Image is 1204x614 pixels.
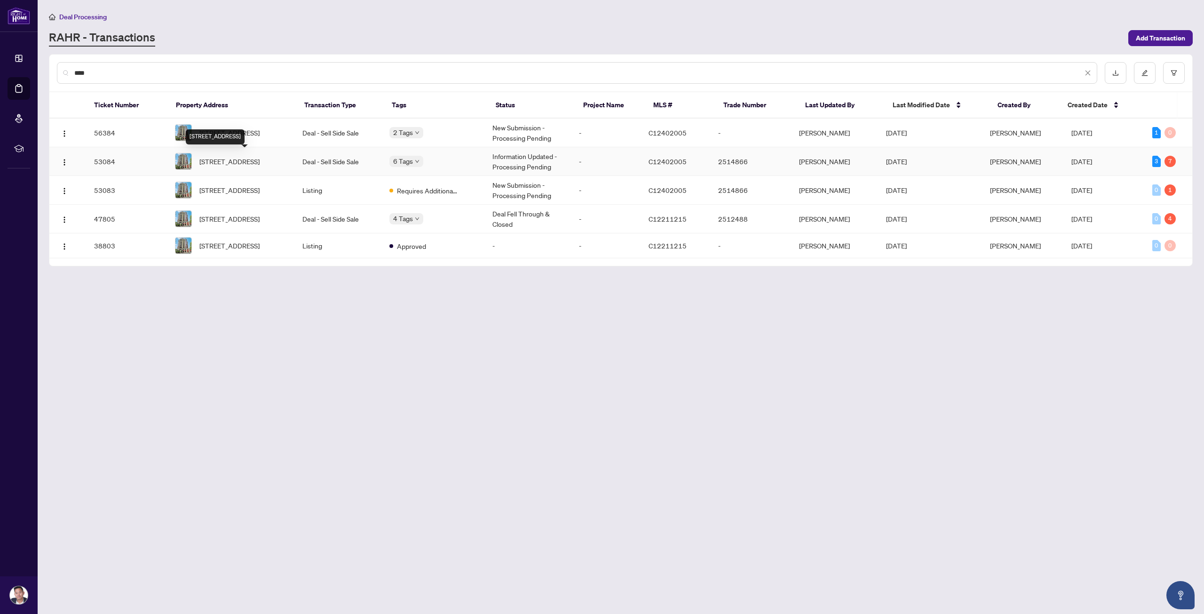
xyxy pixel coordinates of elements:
td: - [571,176,641,205]
button: edit [1134,62,1156,84]
td: Listing [295,176,382,205]
span: [DATE] [886,241,907,250]
span: [STREET_ADDRESS] [199,240,260,251]
img: logo [8,7,30,24]
button: download [1105,62,1126,84]
td: 53084 [87,147,167,176]
img: thumbnail-img [175,125,191,141]
td: - [571,147,641,176]
td: 38803 [87,233,167,258]
span: [DATE] [1071,215,1092,223]
span: [DATE] [1071,241,1092,250]
th: MLS # [646,92,716,119]
td: Deal - Sell Side Sale [295,119,382,147]
img: thumbnail-img [175,238,191,254]
td: - [485,233,572,258]
td: New Submission - Processing Pending [485,119,572,147]
span: Approved [397,241,426,251]
img: Profile Icon [10,586,28,604]
td: 47805 [87,205,167,233]
span: C12211215 [649,241,687,250]
td: New Submission - Processing Pending [485,176,572,205]
span: [DATE] [886,128,907,137]
span: [DATE] [1071,128,1092,137]
span: C12402005 [649,186,687,194]
img: thumbnail-img [175,211,191,227]
span: [DATE] [1071,186,1092,194]
th: Status [488,92,576,119]
span: [PERSON_NAME] [990,241,1041,250]
img: thumbnail-img [175,153,191,169]
span: down [415,216,420,221]
span: close [1085,70,1091,76]
button: Add Transaction [1128,30,1193,46]
div: 4 [1164,213,1176,224]
span: [DATE] [886,157,907,166]
span: C12402005 [649,128,687,137]
span: [PERSON_NAME] [990,157,1041,166]
span: [PERSON_NAME] [990,186,1041,194]
th: Ticket Number [87,92,168,119]
span: Deal Processing [59,13,107,21]
span: Created Date [1068,100,1108,110]
td: 53083 [87,176,167,205]
span: edit [1141,70,1148,76]
div: [STREET_ADDRESS] [186,129,245,144]
span: home [49,14,55,20]
td: Deal - Sell Side Sale [295,205,382,233]
td: - [571,205,641,233]
button: filter [1163,62,1185,84]
th: Property Address [168,92,297,119]
button: Logo [57,238,72,253]
span: [PERSON_NAME] [990,215,1041,223]
div: 0 [1164,127,1176,138]
div: 7 [1164,156,1176,167]
td: Information Updated - Processing Pending [485,147,572,176]
img: Logo [61,216,68,223]
td: - [571,119,641,147]
img: Logo [61,187,68,195]
td: Deal - Sell Side Sale [295,147,382,176]
span: [STREET_ADDRESS] [199,185,260,195]
span: down [415,130,420,135]
span: Add Transaction [1136,31,1185,46]
span: download [1112,70,1119,76]
div: 1 [1164,184,1176,196]
span: C12402005 [649,157,687,166]
img: Logo [61,243,68,250]
td: 2512488 [711,205,792,233]
span: [DATE] [886,215,907,223]
td: 2514866 [711,176,792,205]
button: Logo [57,211,72,226]
th: Created Date [1060,92,1142,119]
span: [STREET_ADDRESS] [199,156,260,167]
span: [DATE] [886,186,907,194]
td: [PERSON_NAME] [792,176,879,205]
th: Transaction Type [297,92,384,119]
td: [PERSON_NAME] [792,205,879,233]
span: [STREET_ADDRESS] [199,214,260,224]
span: 6 Tags [393,156,413,167]
th: Trade Number [716,92,798,119]
td: [PERSON_NAME] [792,147,879,176]
img: Logo [61,159,68,166]
a: RAHR - Transactions [49,30,155,47]
th: Last Updated By [798,92,885,119]
span: [PERSON_NAME] [990,128,1041,137]
button: Logo [57,183,72,198]
span: [DATE] [1071,157,1092,166]
img: thumbnail-img [175,182,191,198]
button: Logo [57,125,72,140]
th: Created By [990,92,1060,119]
td: Deal Fell Through & Closed [485,205,572,233]
div: 0 [1152,213,1161,224]
div: 0 [1152,240,1161,251]
span: C12211215 [649,215,687,223]
td: - [711,119,792,147]
button: Logo [57,154,72,169]
td: - [571,233,641,258]
div: 0 [1164,240,1176,251]
div: 0 [1152,184,1161,196]
span: down [415,159,420,164]
td: - [711,233,792,258]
